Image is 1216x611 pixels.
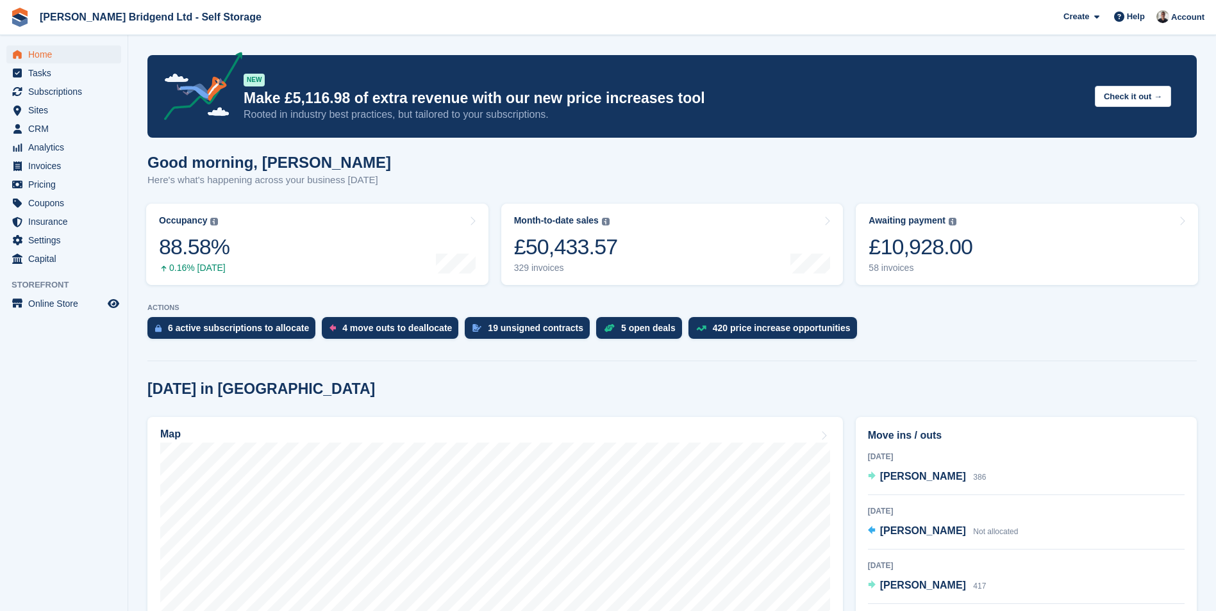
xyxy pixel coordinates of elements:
span: Home [28,45,105,63]
div: 420 price increase opportunities [713,323,851,333]
span: 386 [973,473,986,482]
img: move_outs_to_deallocate_icon-f764333ba52eb49d3ac5e1228854f67142a1ed5810a6f6cc68b1a99e826820c5.svg [329,324,336,332]
div: [DATE] [868,451,1185,462]
div: 5 open deals [621,323,676,333]
a: menu [6,101,121,119]
div: £50,433.57 [514,234,618,260]
span: [PERSON_NAME] [880,580,966,591]
img: icon-info-grey-7440780725fd019a000dd9b08b2336e03edf1995a4989e88bcd33f0948082b44.svg [210,218,218,225]
span: Online Store [28,295,105,313]
div: 329 invoices [514,263,618,273]
a: menu [6,250,121,268]
span: Create [1063,10,1089,23]
a: menu [6,45,121,63]
span: Coupons [28,194,105,212]
span: [PERSON_NAME] [880,471,966,482]
span: [PERSON_NAME] [880,525,966,536]
a: menu [6,83,121,101]
a: 6 active subscriptions to allocate [147,317,322,345]
p: ACTIONS [147,304,1197,312]
div: [DATE] [868,505,1185,517]
a: [PERSON_NAME] Not allocated [868,523,1019,540]
span: Analytics [28,138,105,156]
span: Not allocated [973,527,1018,536]
a: 19 unsigned contracts [465,317,596,345]
a: Preview store [106,296,121,311]
h1: Good morning, [PERSON_NAME] [147,154,391,171]
a: menu [6,231,121,249]
div: Awaiting payment [869,215,945,226]
img: active_subscription_to_allocate_icon-d502201f5373d7db506a760aba3b589e785aa758c864c3986d89f69b8ff3... [155,324,162,332]
a: Month-to-date sales £50,433.57 329 invoices [501,204,844,285]
a: menu [6,64,121,82]
p: Here's what's happening across your business [DATE] [147,173,391,188]
a: menu [6,120,121,138]
span: Invoices [28,157,105,175]
div: 58 invoices [869,263,972,273]
span: Tasks [28,64,105,82]
div: [DATE] [868,560,1185,571]
a: menu [6,295,121,313]
div: 6 active subscriptions to allocate [168,323,309,333]
div: NEW [244,74,265,86]
div: Occupancy [159,215,207,226]
img: price-adjustments-announcement-icon-8257ccfd72463d97f412b2fc003d46551f7dbcb40ab6d574587a9cd5c0d94... [153,52,243,125]
a: menu [6,138,121,156]
a: menu [6,157,121,175]
a: [PERSON_NAME] 417 [868,578,987,594]
p: Rooted in industry best practices, but tailored to your subscriptions. [244,108,1085,122]
div: 0.16% [DATE] [159,263,229,273]
div: 19 unsigned contracts [488,323,583,333]
img: contract_signature_icon-13c848040528278c33f63329250d36e43548de30e8caae1d1a13099fd9432cc5.svg [472,324,481,332]
span: Sites [28,101,105,119]
a: [PERSON_NAME] 386 [868,469,987,485]
img: stora-icon-8386f47178a22dfd0bd8f6a31ec36ba5ce8667c1dd55bd0f319d3a0aa187defe.svg [10,8,29,27]
a: Awaiting payment £10,928.00 58 invoices [856,204,1198,285]
div: £10,928.00 [869,234,972,260]
a: 420 price increase opportunities [688,317,863,345]
span: Account [1171,11,1204,24]
span: Pricing [28,175,105,193]
img: deal-1b604bf984904fb50ccaf53a9ad4b4a5d6e5aea283cecdc64d6e3604feb123c2.svg [604,323,615,332]
span: Settings [28,231,105,249]
span: Subscriptions [28,83,105,101]
span: Insurance [28,213,105,231]
span: Capital [28,250,105,268]
div: 4 move outs to deallocate [342,323,452,333]
h2: Map [160,428,181,440]
h2: [DATE] in [GEOGRAPHIC_DATA] [147,380,375,398]
span: CRM [28,120,105,138]
span: 417 [973,582,986,591]
a: 5 open deals [596,317,688,345]
span: Storefront [12,279,128,291]
button: Check it out → [1095,86,1171,107]
img: Rhys Jones [1156,10,1169,23]
span: Help [1127,10,1145,23]
h2: Move ins / outs [868,428,1185,443]
a: [PERSON_NAME] Bridgend Ltd - Self Storage [35,6,267,28]
a: menu [6,213,121,231]
a: Occupancy 88.58% 0.16% [DATE] [146,204,488,285]
div: Month-to-date sales [514,215,599,226]
a: menu [6,175,121,193]
img: icon-info-grey-7440780725fd019a000dd9b08b2336e03edf1995a4989e88bcd33f0948082b44.svg [602,218,610,225]
a: menu [6,194,121,212]
img: icon-info-grey-7440780725fd019a000dd9b08b2336e03edf1995a4989e88bcd33f0948082b44.svg [949,218,956,225]
a: 4 move outs to deallocate [322,317,465,345]
img: price_increase_opportunities-93ffe204e8149a01c8c9dc8f82e8f89637d9d84a8eef4429ea346261dce0b2c0.svg [696,325,706,331]
div: 88.58% [159,234,229,260]
p: Make £5,116.98 of extra revenue with our new price increases tool [244,89,1085,108]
